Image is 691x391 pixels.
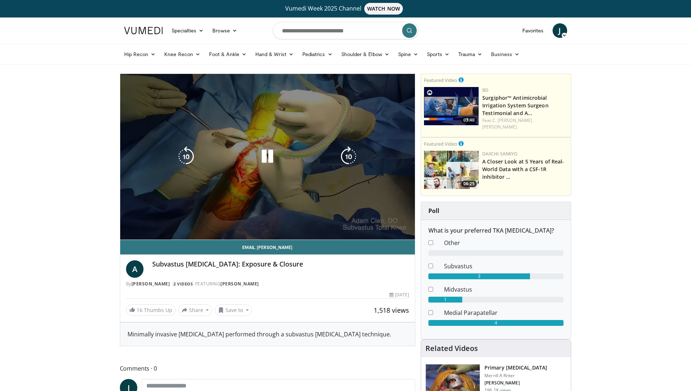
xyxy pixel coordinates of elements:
a: J [553,23,567,38]
input: Search topics, interventions [273,22,419,39]
a: 06:25 [424,151,479,189]
a: Hip Recon [120,47,160,62]
a: 16 Thumbs Up [126,304,176,316]
a: Browse [208,23,242,38]
a: [PERSON_NAME] [131,281,170,287]
div: 3 [428,273,530,279]
a: 2 Videos [171,281,195,287]
a: Email [PERSON_NAME] [120,240,415,254]
a: A Closer Look at 5 Years of Real-World Data with a CSF-1R inhibitor … [482,158,564,180]
button: Share [178,304,212,316]
img: 93c22cae-14d1-47f0-9e4a-a244e824b022.png.150x105_q85_crop-smart_upscale.jpg [424,151,479,189]
span: 03:40 [461,117,477,123]
p: Merrill A Ritter [484,373,547,379]
a: Pediatrics [298,47,337,62]
a: A [126,260,144,278]
h4: Subvastus [MEDICAL_DATA]: Exposure & Closure [152,260,409,268]
span: WATCH NOW [364,3,403,15]
a: Foot & Ankle [205,47,251,62]
a: Business [487,47,524,62]
span: 1,518 views [374,306,409,315]
span: 06:25 [461,181,477,187]
a: Surgiphor™ Antimicrobial Irrigation System Surgeon Testimonial and A… [482,94,549,116]
span: 16 [137,307,142,313]
small: Featured Video [424,77,457,83]
h4: Related Videos [425,344,478,353]
a: Hand & Wrist [251,47,298,62]
dd: Other [439,238,569,247]
dd: Subvastus [439,262,569,270]
h6: What is your preferred TKA [MEDICAL_DATA]? [428,227,564,234]
a: 03:40 [424,87,479,125]
video-js: Video Player [120,74,415,240]
div: By FEATURING [126,281,409,287]
a: Daiichi-Sankyo [482,151,517,157]
a: [PERSON_NAME] [220,281,259,287]
button: Save to [215,304,252,316]
img: 70422da6-974a-44ac-bf9d-78c82a89d891.150x105_q85_crop-smart_upscale.jpg [424,87,479,125]
a: BD [482,87,488,93]
a: Trauma [454,47,487,62]
h3: Primary [MEDICAL_DATA] [484,364,547,371]
div: Feat. [482,117,568,130]
strong: Poll [428,207,439,215]
a: Vumedi Week 2025 ChannelWATCH NOW [125,3,566,15]
a: Knee Recon [160,47,205,62]
span: Comments 0 [120,364,416,373]
small: Featured Video [424,141,457,147]
dd: Midvastus [439,285,569,294]
a: Specialties [167,23,208,38]
div: [DATE] [389,292,409,298]
p: [PERSON_NAME] [484,380,547,386]
a: C. [PERSON_NAME] [PERSON_NAME] [482,117,532,130]
a: Spine [394,47,423,62]
a: Favorites [518,23,548,38]
a: Sports [423,47,454,62]
div: 4 [428,320,564,326]
div: 1 [428,297,462,303]
div: Minimally invasive [MEDICAL_DATA] performed through a subvastus [MEDICAL_DATA] technique. [127,330,408,339]
dd: Medial Parapatellar [439,308,569,317]
a: Shoulder & Elbow [337,47,394,62]
img: VuMedi Logo [124,27,163,34]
